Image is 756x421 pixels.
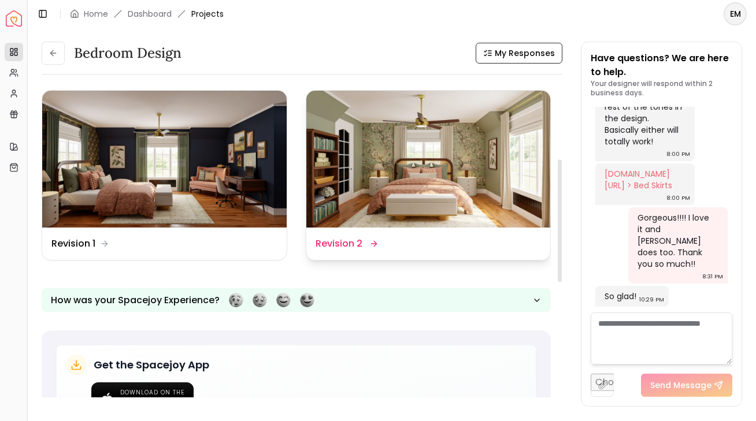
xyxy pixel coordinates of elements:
a: [DOMAIN_NAME][URL] > Bed Skirts [605,168,672,191]
img: Spacejoy Logo [6,10,22,27]
a: Revision 1Revision 1 [42,90,287,261]
button: My Responses [476,43,562,64]
a: Spacejoy [6,10,22,27]
a: Revision 2Revision 2 [306,90,551,261]
dd: Revision 1 [51,237,95,251]
div: 10:29 PM [639,294,664,305]
span: EM [725,3,746,24]
span: Projects [191,8,224,20]
nav: breadcrumb [70,8,224,20]
a: Download on the App Store [91,382,194,415]
h3: Bedroom design [74,44,181,62]
p: How was your Spacejoy Experience? [51,293,220,307]
div: 8:00 PM [666,148,690,160]
p: Have questions? We are here to help. [591,51,732,79]
a: Dashboard [128,8,172,20]
div: 8:00 PM [666,192,690,204]
button: How was your Spacejoy Experience?Feeling terribleFeeling badFeeling goodFeeling awesome [42,288,551,312]
p: Your designer will respond within 2 business days. [591,79,732,98]
div: Gorgeous!!!! I love it and [PERSON_NAME] does too. Thank you so much!! [638,212,716,270]
div: 8:31 PM [702,271,723,282]
a: Home [84,8,108,20]
img: Apple logo [101,393,113,405]
img: Revision 1 [42,91,287,228]
dd: Revision 2 [316,237,362,251]
h5: Get the Spacejoy App [94,357,209,373]
span: Download on the [120,389,184,397]
button: EM [724,2,747,25]
img: Revision 2 [306,91,551,228]
div: So glad! [605,290,636,302]
span: My Responses [495,47,555,59]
